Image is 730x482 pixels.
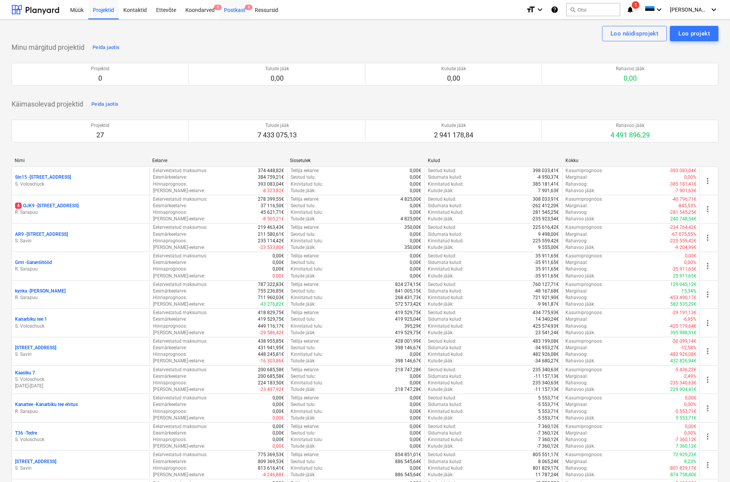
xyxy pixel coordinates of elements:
p: Kaasiku 7 [15,370,35,376]
p: 0,00 [616,74,644,83]
p: 419 529,75€ [258,316,284,323]
p: 438 955,85€ [258,338,284,345]
p: R. Sarapuu [15,266,146,272]
p: 7 901,63€ [538,188,559,194]
span: more_vert [703,432,712,441]
p: Rahavoo jääk : [565,244,595,251]
p: -29 586,42€ [259,330,284,336]
p: 582 535,29€ [670,301,696,308]
p: Rahavoo jääk : [565,330,595,336]
p: 0,00€ [410,253,421,259]
p: Tulude jääk : [291,244,316,251]
p: Kanartee - Kanarbiku tee ehitus [15,401,78,408]
p: Rahavoog : [565,323,588,330]
p: 0,00€ [410,266,421,272]
p: S. Voloschuck [15,181,146,188]
p: 0,00€ [410,203,421,209]
p: Kulude jääk : [428,330,454,336]
p: S. Savin [15,465,146,472]
p: -385 181,41€ [669,181,696,188]
p: 45 621,71€ [261,209,284,216]
div: T36 -TedreS. Voloschuck [15,430,146,443]
p: Seotud tulu : [291,259,316,266]
div: Eelarve [152,158,284,163]
p: Kulude jääk : [428,273,454,279]
p: 483 199,08€ [533,338,559,345]
p: 0,00€ [410,167,421,174]
p: 721 921,90€ [533,294,559,301]
p: Seotud tulu : [291,345,316,351]
i: Abikeskus [551,5,558,14]
p: Tulude jääk : [291,188,316,194]
p: Eelarvestatud maksumus : [153,196,207,203]
p: 428 001,99€ [395,338,421,345]
p: S. Voloschuck [15,436,146,443]
p: -7 901,63€ [674,188,696,194]
p: 4 825,00€ [400,216,421,222]
p: [PERSON_NAME]-eelarve : [153,301,205,308]
p: 374 448,82€ [258,167,284,174]
p: Eesmärkeelarve : [153,345,187,351]
p: 0,00€ [410,174,421,181]
i: keyboard_arrow_down [535,5,545,14]
i: format_size [526,5,535,14]
p: Grnt - Garantiitööd [15,259,52,266]
p: Kasumiprognoos : [565,196,603,203]
div: Kanartee -Kanarbiku tee ehitusR. Sarapuu [15,401,146,414]
p: Eelarvestatud maksumus : [153,338,207,345]
p: T36 - Tedre [15,430,37,436]
p: [PERSON_NAME]-eelarve : [153,244,205,251]
span: more_vert [703,176,712,186]
p: Marginaal : [565,203,588,209]
p: 824 274,15€ [395,281,421,288]
p: -35 911,65€ [672,266,696,272]
div: [STREET_ADDRESS]S. Savin [15,345,146,358]
p: Kinnitatud tulu : [291,238,323,244]
p: Hinnaprognoos : [153,294,187,301]
p: 0,00€ [410,181,421,188]
p: 0,00 [265,74,289,83]
p: Sidumata kulud : [428,203,462,209]
p: Minu märgitud projektid [12,43,84,52]
p: Hinnaprognoos : [153,238,187,244]
span: 9 [214,5,222,10]
p: 0,00€ [685,253,696,259]
p: Seotud tulu : [291,203,316,209]
div: Kulud [428,158,559,163]
p: Tellija eelarve : [291,253,320,259]
p: -9 961,87€ [537,301,559,308]
p: -4 950,37€ [537,174,559,181]
p: Käimasolevad projektid [12,100,83,109]
p: -35 911,65€ [534,273,559,279]
p: Tellija eelarve : [291,196,320,203]
p: Eelarvestatud maksumus : [153,281,207,288]
p: 35 911,65€ [535,266,559,272]
span: more_vert [703,460,712,470]
p: 35 911,65€ [535,253,559,259]
p: [PERSON_NAME]-eelarve : [153,188,205,194]
p: Kasumiprognoos : [565,224,603,231]
p: R. Sarapuu [15,408,146,415]
p: -48 167,68€ [534,288,559,294]
span: more_vert [703,205,712,214]
div: Kanarbiku tee 1S. Voloschuck [15,316,146,329]
p: Eesmärkeelarve : [153,259,187,266]
p: Tellija eelarve : [291,338,320,345]
p: -453 490,17€ [669,294,696,301]
p: 760 127,71€ [533,281,559,288]
div: Loo projekt [678,29,710,39]
p: S. Savin [15,351,146,358]
p: -23 533,80€ [259,244,284,251]
p: Kinnitatud tulu : [291,294,323,301]
p: 0,00€ [410,259,421,266]
p: 449 116,17€ [258,323,284,330]
p: Kasumiprognoos : [565,167,603,174]
span: more_vert [703,318,712,328]
p: -281 545,25€ [669,209,696,216]
p: 572 573,42€ [395,301,421,308]
p: Seotud kulud : [428,338,456,345]
div: Loo näidisprojekt [611,29,658,39]
p: 0,00€ [410,273,421,279]
p: 385 181,41€ [533,181,559,188]
div: Kokku [565,158,697,163]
